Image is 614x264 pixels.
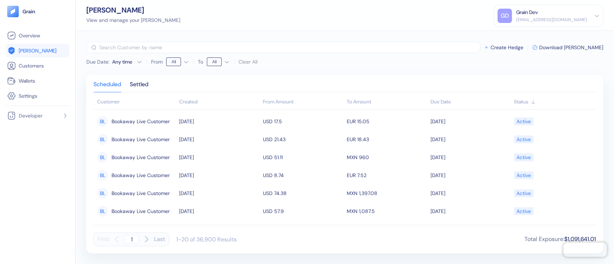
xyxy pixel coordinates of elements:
[7,46,68,55] a: [PERSON_NAME]
[345,220,428,238] td: MXN 2,025
[112,169,170,181] span: Bookaway Live Customer
[484,45,523,50] button: Create Hedge
[430,98,510,106] div: Sort ascending
[112,187,170,199] span: Bookaway Live Customer
[517,169,531,181] div: Active
[261,166,345,184] td: USD 8.74
[428,220,512,238] td: [DATE]
[94,95,177,110] th: Customer
[177,202,261,220] td: [DATE]
[19,62,44,69] span: Customers
[198,59,203,64] label: To
[532,45,603,50] button: Download [PERSON_NAME]
[19,77,35,84] span: Wallets
[428,202,512,220] td: [DATE]
[19,47,56,54] span: [PERSON_NAME]
[428,166,512,184] td: [DATE]
[19,32,40,39] span: Overview
[345,184,428,202] td: MXN 1,397.08
[86,6,180,14] div: [PERSON_NAME]
[516,17,587,23] div: [EMAIL_ADDRESS][DOMAIN_NAME]
[94,82,121,92] div: Scheduled
[517,133,531,145] div: Active
[517,151,531,163] div: Active
[97,188,108,199] div: BL
[564,235,596,243] span: $1,091,641.01
[516,9,538,16] div: Grain Dev
[112,205,170,217] span: Bookaway Live Customer
[428,112,512,130] td: [DATE]
[112,115,170,128] span: Bookaway Live Customer
[97,206,108,217] div: BL
[261,130,345,148] td: USD 21.43
[207,56,229,68] button: To
[517,187,531,199] div: Active
[130,82,149,92] div: Settled
[97,152,108,163] div: BL
[491,45,523,50] span: Create Hedge
[177,112,261,130] td: [DATE]
[112,133,170,145] span: Bookaway Live Customer
[7,6,19,17] img: logo-tablet-V2.svg
[345,202,428,220] td: MXN 1,087.5
[428,148,512,166] td: [DATE]
[345,130,428,148] td: EUR 18.43
[524,235,596,244] div: Total Exposure :
[177,220,261,238] td: [DATE]
[166,56,189,68] button: From
[7,61,68,70] a: Customers
[177,130,261,148] td: [DATE]
[19,112,42,119] span: Developer
[176,236,237,243] div: 1-20 of 36,900 Results
[345,95,428,110] th: To Amount
[563,242,607,257] iframe: Chatra live chat
[345,112,428,130] td: EUR 15.05
[517,115,531,128] div: Active
[7,92,68,100] a: Settings
[428,184,512,202] td: [DATE]
[179,98,259,106] div: Sort ascending
[97,116,108,127] div: BL
[517,205,531,217] div: Active
[177,184,261,202] td: [DATE]
[261,112,345,130] td: USD 17.5
[22,9,36,14] img: logo
[177,166,261,184] td: [DATE]
[261,184,345,202] td: USD 74.38
[261,95,345,110] th: From Amount
[99,42,480,53] input: Search Customer by name
[345,148,428,166] td: MXN 960
[514,98,592,106] div: Sort ascending
[7,31,68,40] a: Overview
[97,232,109,246] button: First
[428,130,512,148] td: [DATE]
[261,148,345,166] td: USD 51.11
[7,77,68,85] a: Wallets
[19,92,37,99] span: Settings
[261,220,345,238] td: EUR 91.39
[112,151,170,163] span: Bookaway Live Customer
[86,17,180,24] div: View and manage your [PERSON_NAME]
[86,58,109,65] span: Due Date :
[151,59,163,64] label: From
[345,166,428,184] td: EUR 7.52
[539,45,603,50] span: Download [PERSON_NAME]
[154,232,165,246] button: Last
[97,134,108,145] div: BL
[497,9,512,23] div: GD
[177,148,261,166] td: [DATE]
[112,58,134,65] div: Any time
[86,58,142,65] button: Due Date:Any time
[261,202,345,220] td: USD 57.9
[97,170,108,181] div: BL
